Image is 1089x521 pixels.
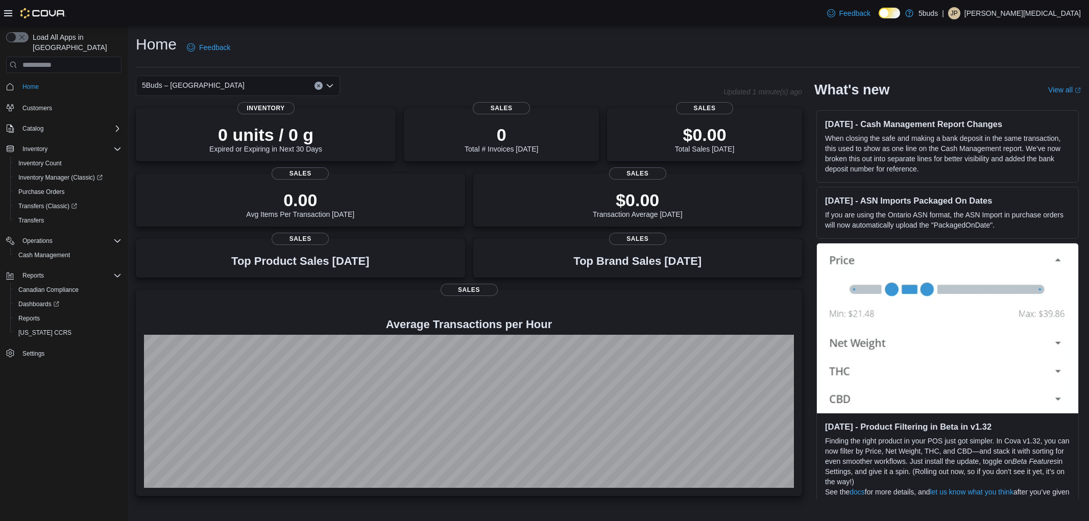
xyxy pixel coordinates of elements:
a: Reports [14,312,44,325]
span: Settings [18,347,122,360]
div: Jackie Parkinson [948,7,960,19]
button: Purchase Orders [10,185,126,199]
h4: Average Transactions per Hour [144,318,794,331]
span: JP [951,7,958,19]
h3: [DATE] - Product Filtering in Beta in v1.32 [825,421,1070,432]
span: Dashboards [14,298,122,310]
span: Purchase Orders [14,186,122,198]
a: docs [850,488,865,496]
button: Reports [2,268,126,283]
button: Canadian Compliance [10,283,126,297]
div: Transaction Average [DATE] [593,190,683,218]
span: Load All Apps in [GEOGRAPHIC_DATA] [29,32,122,53]
span: Canadian Compliance [14,284,122,296]
span: Sales [272,233,329,245]
span: Sales [272,167,329,180]
a: Canadian Compliance [14,284,83,296]
button: Inventory [2,142,126,156]
button: Clear input [314,82,323,90]
input: Dark Mode [879,8,900,18]
a: Purchase Orders [14,186,69,198]
a: Cash Management [14,249,74,261]
h2: What's new [814,82,889,98]
div: Expired or Expiring in Next 30 Days [209,125,322,153]
a: let us know what you think [930,488,1013,496]
span: Washington CCRS [14,327,122,339]
p: | [942,7,944,19]
span: Cash Management [14,249,122,261]
button: Home [2,79,126,94]
span: Transfers [18,216,44,225]
button: Operations [2,234,126,248]
span: Inventory Count [18,159,62,167]
span: Inventory [237,102,295,114]
button: Operations [18,235,57,247]
span: Catalog [22,125,43,133]
p: 0 units / 0 g [209,125,322,145]
span: Sales [441,284,498,296]
h1: Home [136,34,177,55]
span: Reports [18,314,40,322]
button: Reports [10,311,126,326]
nav: Complex example [6,75,122,387]
span: Dashboards [18,300,59,308]
button: [US_STATE] CCRS [10,326,126,340]
span: Inventory Manager (Classic) [18,173,103,182]
h3: Top Product Sales [DATE] [231,255,369,267]
p: See the for more details, and after you’ve given it a try. [825,487,1070,507]
span: Feedback [839,8,870,18]
span: Operations [22,237,53,245]
button: Transfers [10,213,126,228]
button: Settings [2,346,126,361]
span: Canadian Compliance [18,286,79,294]
p: 5buds [918,7,938,19]
button: Inventory Count [10,156,126,170]
a: Dashboards [14,298,63,310]
em: Beta Features [1012,457,1057,465]
a: Customers [18,102,56,114]
span: Reports [22,271,44,280]
button: Reports [18,269,48,282]
a: Inventory Count [14,157,66,169]
span: Reports [18,269,122,282]
span: Inventory [22,145,47,153]
a: Dashboards [10,297,126,311]
a: Transfers (Classic) [14,200,81,212]
span: Feedback [199,42,230,53]
h3: [DATE] - ASN Imports Packaged On Dates [825,195,1070,206]
span: Inventory Count [14,157,122,169]
span: Home [18,80,122,93]
span: Sales [609,233,666,245]
span: Inventory [18,143,122,155]
p: Updated 1 minute(s) ago [723,88,802,96]
h3: Top Brand Sales [DATE] [573,255,701,267]
span: Operations [18,235,122,247]
a: Inventory Manager (Classic) [14,171,107,184]
span: Customers [18,101,122,114]
p: 0.00 [246,190,354,210]
svg: External link [1075,87,1081,93]
a: Transfers (Classic) [10,199,126,213]
p: $0.00 [675,125,734,145]
a: Settings [18,348,49,360]
span: Transfers (Classic) [14,200,122,212]
span: Cash Management [18,251,70,259]
span: Reports [14,312,122,325]
span: Sales [609,167,666,180]
span: 5Buds – [GEOGRAPHIC_DATA] [142,79,245,91]
button: Cash Management [10,248,126,262]
img: Cova [20,8,66,18]
span: Catalog [18,122,122,135]
span: Home [22,83,39,91]
button: Inventory [18,143,52,155]
p: [PERSON_NAME][MEDICAL_DATA] [964,7,1081,19]
a: Home [18,81,43,93]
p: $0.00 [593,190,683,210]
span: Transfers (Classic) [18,202,77,210]
p: Finding the right product in your POS just got simpler. In Cova v1.32, you can now filter by Pric... [825,436,1070,487]
button: Catalog [18,122,47,135]
a: View allExternal link [1048,86,1081,94]
a: Transfers [14,214,48,227]
a: Feedback [183,37,234,58]
p: When closing the safe and making a bank deposit in the same transaction, this used to show as one... [825,133,1070,174]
